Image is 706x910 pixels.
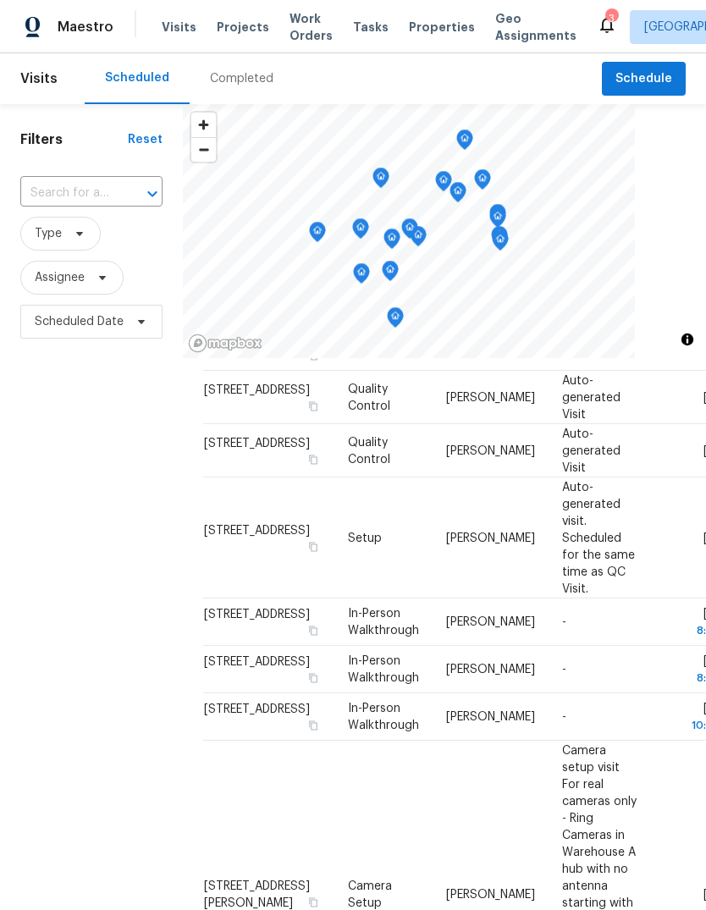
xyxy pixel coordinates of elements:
[306,623,321,638] button: Copy Address
[204,524,310,536] span: [STREET_ADDRESS]
[474,169,491,196] div: Map marker
[562,374,621,420] span: Auto-generated Visit
[562,664,566,676] span: -
[217,19,269,36] span: Projects
[352,218,369,245] div: Map marker
[677,329,698,350] button: Toggle attribution
[602,62,686,97] button: Schedule
[309,222,326,248] div: Map marker
[562,427,621,473] span: Auto-generated Visit
[35,313,124,330] span: Scheduled Date
[409,19,475,36] span: Properties
[58,19,113,36] span: Maestro
[306,894,321,909] button: Copy Address
[306,538,321,554] button: Copy Address
[489,207,506,234] div: Map marker
[306,398,321,413] button: Copy Address
[353,21,389,33] span: Tasks
[204,880,310,908] span: [STREET_ADDRESS][PERSON_NAME]
[446,664,535,676] span: [PERSON_NAME]
[446,444,535,456] span: [PERSON_NAME]
[141,182,164,206] button: Open
[191,113,216,137] button: Zoom in
[35,225,62,242] span: Type
[615,69,672,90] span: Schedule
[372,168,389,194] div: Map marker
[446,616,535,628] span: [PERSON_NAME]
[191,137,216,162] button: Zoom out
[204,703,310,715] span: [STREET_ADDRESS]
[382,261,399,287] div: Map marker
[446,391,535,403] span: [PERSON_NAME]
[20,131,128,148] h1: Filters
[348,436,390,465] span: Quality Control
[562,481,635,594] span: Auto-generated visit. Scheduled for the same time as QC Visit.
[456,130,473,156] div: Map marker
[492,230,509,256] div: Map marker
[682,330,692,349] span: Toggle attribution
[450,182,466,208] div: Map marker
[20,180,115,207] input: Search for an address...
[491,226,508,252] div: Map marker
[446,532,535,543] span: [PERSON_NAME]
[435,171,452,197] div: Map marker
[562,616,566,628] span: -
[204,383,310,395] span: [STREET_ADDRESS]
[210,70,273,87] div: Completed
[35,269,85,286] span: Assignee
[204,656,310,668] span: [STREET_ADDRESS]
[348,608,419,637] span: In-Person Walkthrough
[348,655,419,684] span: In-Person Walkthrough
[105,69,169,86] div: Scheduled
[162,19,196,36] span: Visits
[306,451,321,466] button: Copy Address
[183,104,635,358] canvas: Map
[353,263,370,290] div: Map marker
[204,609,310,620] span: [STREET_ADDRESS]
[348,532,382,543] span: Setup
[128,131,163,148] div: Reset
[446,711,535,723] span: [PERSON_NAME]
[446,888,535,900] span: [PERSON_NAME]
[290,10,333,44] span: Work Orders
[562,711,566,723] span: -
[306,718,321,733] button: Copy Address
[306,670,321,686] button: Copy Address
[410,226,427,252] div: Map marker
[495,10,576,44] span: Geo Assignments
[188,334,262,353] a: Mapbox homepage
[191,138,216,162] span: Zoom out
[489,204,506,230] div: Map marker
[387,307,404,334] div: Map marker
[348,383,390,411] span: Quality Control
[605,10,617,27] div: 3
[383,229,400,255] div: Map marker
[204,437,310,449] span: [STREET_ADDRESS]
[348,703,419,731] span: In-Person Walkthrough
[306,348,321,363] button: Copy Address
[20,60,58,97] span: Visits
[401,218,418,245] div: Map marker
[348,880,392,908] span: Camera Setup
